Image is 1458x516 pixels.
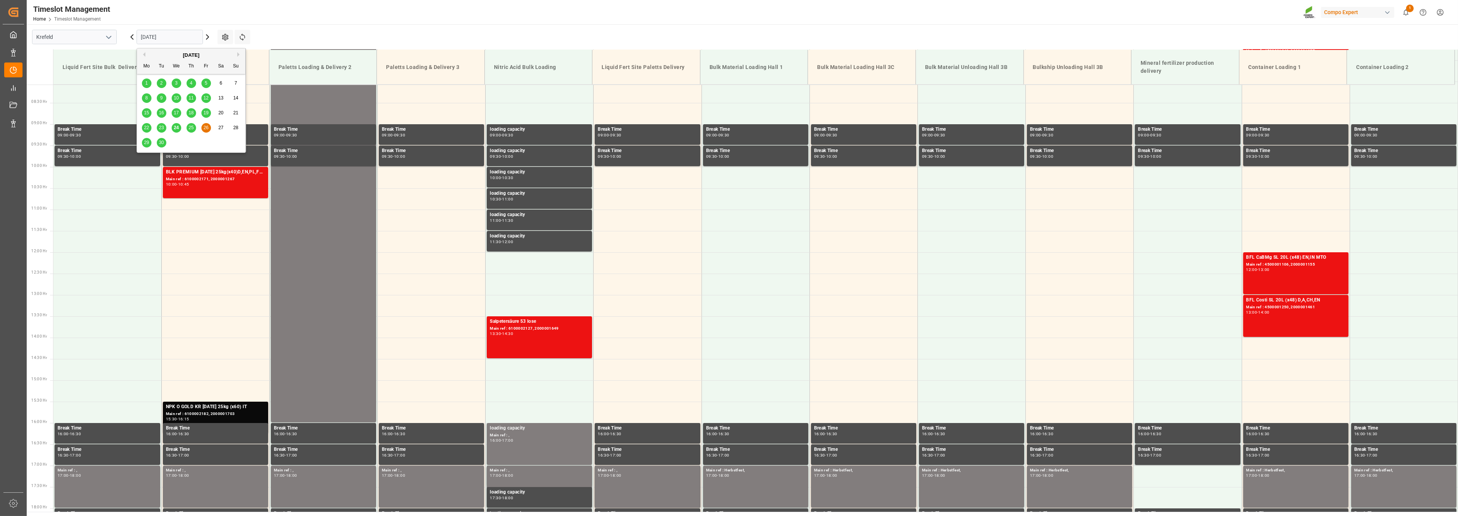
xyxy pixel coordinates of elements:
[137,30,203,44] input: DD.MM.YYYY
[1246,126,1345,133] div: Break Time
[188,95,193,101] span: 11
[70,432,81,436] div: 16:30
[172,108,181,118] div: Choose Wednesday, September 17th, 2025
[1354,133,1365,137] div: 09:00
[201,62,211,71] div: Fr
[1149,155,1150,158] div: -
[187,93,196,103] div: Choose Thursday, September 11th, 2025
[205,80,208,86] span: 5
[1258,311,1270,314] div: 14:00
[58,425,157,432] div: Break Time
[825,432,826,436] div: -
[382,133,393,137] div: 09:00
[383,60,478,74] div: Paletts Loading & Delivery 3
[826,133,837,137] div: 09:30
[172,79,181,88] div: Choose Wednesday, September 3rd, 2025
[490,332,501,335] div: 13:30
[218,125,223,130] span: 27
[274,147,373,155] div: Break Time
[502,133,513,137] div: 09:30
[166,432,177,436] div: 16:00
[31,99,47,104] span: 08:30 Hr
[934,432,945,436] div: 16:30
[70,133,81,137] div: 09:30
[166,411,265,417] div: Main ref : 6100002182, 2000001703
[1304,6,1316,19] img: Screenshot%202023-09-29%20at%2010.02.21.png_1712312052.png
[172,62,181,71] div: We
[166,403,265,411] div: NPK O GOLD KR [DATE] 25kg (x60) IT
[1150,432,1161,436] div: 16:30
[286,133,297,137] div: 09:30
[188,110,193,115] span: 18
[141,52,145,57] button: Previous Month
[501,155,502,158] div: -
[58,432,69,436] div: 16:00
[201,93,211,103] div: Choose Friday, September 12th, 2025
[1257,432,1258,436] div: -
[814,147,913,155] div: Break Time
[144,140,149,145] span: 29
[177,417,178,421] div: -
[178,432,189,436] div: 16:30
[201,79,211,88] div: Choose Friday, September 5th, 2025
[826,155,837,158] div: 10:00
[1246,296,1345,304] div: BFL Costi SL 20L (x48) D,A,CH,EN
[188,125,193,130] span: 25
[58,155,69,158] div: 09:30
[31,313,47,317] span: 13:30 Hr
[203,125,208,130] span: 26
[1042,155,1053,158] div: 10:00
[31,121,47,125] span: 09:00 Hr
[70,155,81,158] div: 10:00
[922,60,1017,74] div: Bulk Material Unloading Hall 3B
[216,79,226,88] div: Choose Saturday, September 6th, 2025
[1365,155,1366,158] div: -
[1042,432,1053,436] div: 16:30
[598,126,697,133] div: Break Time
[502,332,513,335] div: 14:30
[31,185,47,189] span: 10:30 Hr
[922,425,1021,432] div: Break Time
[490,432,589,439] div: Main ref : ,
[490,325,589,332] div: Main ref : 6100002127, 2000001649
[934,133,945,137] div: 09:30
[814,432,825,436] div: 16:00
[502,155,513,158] div: 10:00
[718,432,729,436] div: 16:30
[933,432,934,436] div: -
[1354,425,1453,432] div: Break Time
[922,133,933,137] div: 09:00
[31,163,47,168] span: 10:00 Hr
[814,425,913,432] div: Break Time
[69,432,70,436] div: -
[216,123,226,133] div: Choose Saturday, September 27th, 2025
[490,219,501,222] div: 11:00
[178,155,189,158] div: 10:00
[501,133,502,137] div: -
[172,123,181,133] div: Choose Wednesday, September 24th, 2025
[235,80,237,86] span: 7
[58,133,69,137] div: 09:00
[502,219,513,222] div: 11:30
[609,155,610,158] div: -
[33,16,46,22] a: Home
[142,79,151,88] div: Choose Monday, September 1st, 2025
[598,432,609,436] div: 16:00
[1246,311,1257,314] div: 13:00
[394,432,405,436] div: 16:30
[502,176,513,179] div: 10:30
[1258,432,1270,436] div: 16:30
[1030,155,1041,158] div: 09:30
[1150,133,1161,137] div: 09:30
[706,425,805,432] div: Break Time
[706,432,717,436] div: 16:00
[157,79,166,88] div: Choose Tuesday, September 2nd, 2025
[274,432,285,436] div: 16:00
[1138,56,1233,78] div: Mineral fertilizer production delivery
[142,93,151,103] div: Choose Monday, September 8th, 2025
[142,123,151,133] div: Choose Monday, September 22nd, 2025
[31,206,47,210] span: 11:00 Hr
[166,168,265,176] div: BLK PREMIUM [DATE] 25kg(x40)D,EN,PL,FNLFLO T BKR [DATE] 25kg (x40) D,ATBT FAIR 25-5-8 35%UH 3M 25...
[157,93,166,103] div: Choose Tuesday, September 9th, 2025
[490,240,501,244] div: 11:30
